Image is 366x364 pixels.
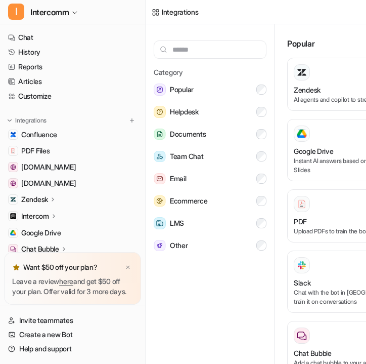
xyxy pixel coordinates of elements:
[4,342,141,356] a: Help and support
[12,276,133,297] p: Leave a review and get $50 off your plan. Offer valid for 3 more days.
[15,116,47,125] p: Integrations
[12,263,20,271] img: star
[294,216,307,227] h3: PDF
[4,160,141,174] a: www.helpdesk.com[DOMAIN_NAME]
[154,240,166,252] img: Other
[294,85,321,95] h3: Zendesk
[21,130,57,140] span: Confluence
[21,162,76,172] span: [DOMAIN_NAME]
[297,259,307,271] img: Slack
[10,148,16,154] img: PDF Files
[154,213,266,233] button: LMSLMS
[170,150,203,163] span: Team Chat
[154,173,166,185] img: Email
[154,169,266,189] button: EmailEmail
[23,262,98,272] p: Want $50 off your plan?
[21,211,49,221] p: Intercom
[170,84,194,96] span: Popular
[154,124,266,144] button: DocumentsDocuments
[10,230,16,236] img: Google Drive
[30,5,69,19] span: Intercomm
[154,67,266,77] h5: Category
[10,196,16,203] img: Zendesk
[4,313,141,328] a: Invite teammates
[154,79,266,100] button: PopularPopular
[170,106,199,118] span: Helpdesk
[10,180,16,186] img: app.intercom.com
[170,239,188,252] span: Other
[4,115,50,126] button: Integrations
[154,217,166,229] img: LMS
[21,146,50,156] span: PDF Files
[154,235,266,256] button: OtherOther
[154,151,166,163] img: Team Chat
[297,199,307,209] img: PDF
[4,226,141,240] a: Google DriveGoogle Drive
[21,244,59,254] p: Chat Bubble
[170,195,207,207] span: Ecommerce
[154,106,166,118] img: Helpdesk
[10,246,16,252] img: Chat Bubble
[128,117,135,124] img: menu_add.svg
[294,277,311,288] h3: Slack
[162,7,199,17] div: Integrations
[6,117,13,124] img: expand menu
[125,264,131,271] img: x
[21,178,76,188] span: [DOMAIN_NAME]
[4,60,141,74] a: Reports
[10,213,16,219] img: Intercom
[154,84,166,96] img: Popular
[10,164,16,170] img: www.helpdesk.com
[294,348,332,358] h3: Chat Bubble
[154,102,266,122] button: HelpdeskHelpdesk
[21,228,61,238] span: Google Drive
[4,30,141,45] a: Chat
[21,194,48,205] p: Zendesk
[297,129,307,138] img: Google Drive
[4,74,141,89] a: Articles
[170,217,184,229] span: LMS
[4,128,141,142] a: ConfluenceConfluence
[154,195,166,207] img: Ecommerce
[4,176,141,190] a: app.intercom.com[DOMAIN_NAME]
[170,128,206,140] span: Documents
[152,7,199,17] a: Integrations
[8,4,24,20] span: I
[154,191,266,211] button: EcommerceEcommerce
[154,146,266,167] button: Team ChatTeam Chat
[59,277,73,286] a: here
[10,132,16,138] img: Confluence
[170,173,187,185] span: Email
[294,146,334,156] h3: Google Drive
[4,89,141,103] a: Customize
[4,144,141,158] a: PDF FilesPDF Files
[4,328,141,342] a: Create a new Bot
[4,45,141,59] a: History
[154,129,166,140] img: Documents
